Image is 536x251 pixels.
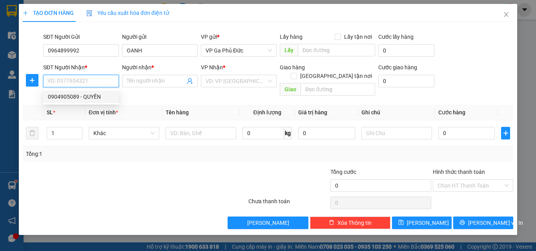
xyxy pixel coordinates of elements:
[206,45,272,56] span: VP Ga Phủ Đức
[43,33,119,41] div: SĐT Người Gửi
[378,75,434,87] input: Cước giao hàng
[337,218,372,227] span: Xóa Thông tin
[73,43,328,52] li: Hotline: 1900400028
[310,217,390,229] button: deleteXóa Thông tin
[253,109,281,116] span: Định lượng
[284,127,292,139] span: kg
[503,11,509,18] span: close
[43,90,119,103] div: 0904905089 - QUYỀN
[329,220,334,226] span: delete
[438,109,465,116] span: Cước hàng
[228,217,308,229] button: [PERSON_NAME]
[280,44,298,56] span: Lấy
[187,78,193,84] span: user-add
[378,44,434,57] input: Cước lấy hàng
[453,217,513,229] button: printer[PERSON_NAME] và In
[43,63,119,72] div: SĐT Người Nhận
[166,127,236,139] input: VD: Bàn, Ghế
[95,9,306,31] b: Công ty TNHH Trọng Hiếu Phú Thọ - Nam Cường Limousine
[23,10,28,16] span: plus
[378,34,414,40] label: Cước lấy hàng
[341,33,375,41] span: Lấy tận nơi
[201,64,223,70] span: VP Nhận
[298,109,327,116] span: Giá trị hàng
[26,127,38,139] button: delete
[201,33,277,41] div: VP gửi
[297,72,375,80] span: [GEOGRAPHIC_DATA] tận nơi
[459,220,465,226] span: printer
[26,74,38,87] button: plus
[378,64,417,70] label: Cước giao hàng
[86,10,169,16] span: Yêu cầu xuất hóa đơn điện tử
[122,33,198,41] div: Người gửi
[89,109,118,116] span: Đơn vị tính
[73,33,328,43] li: Số nhà [STREET_ADDRESS][PERSON_NAME]
[86,10,93,16] img: icon
[330,169,356,175] span: Tổng cước
[361,127,432,139] input: Ghi Chú
[247,218,289,227] span: [PERSON_NAME]
[495,4,517,26] button: Close
[23,10,74,16] span: TẠO ĐƠN HÀNG
[468,218,523,227] span: [PERSON_NAME] và In
[48,92,114,101] div: 0904905089 - QUYỀN
[26,77,38,83] span: plus
[298,127,355,139] input: 0
[407,218,449,227] span: [PERSON_NAME]
[433,169,485,175] label: Hình thức thanh toán
[501,130,510,136] span: plus
[392,217,452,229] button: save[PERSON_NAME]
[358,105,435,120] th: Ghi chú
[248,197,330,211] div: Chưa thanh toán
[166,109,189,116] span: Tên hàng
[501,127,510,139] button: plus
[47,109,53,116] span: SL
[280,83,301,96] span: Giao
[93,127,155,139] span: Khác
[280,64,305,70] span: Giao hàng
[26,150,208,158] div: Tổng: 1
[398,220,404,226] span: save
[280,34,303,40] span: Lấy hàng
[298,44,375,56] input: Dọc đường
[122,63,198,72] div: Người nhận
[301,83,375,96] input: Dọc đường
